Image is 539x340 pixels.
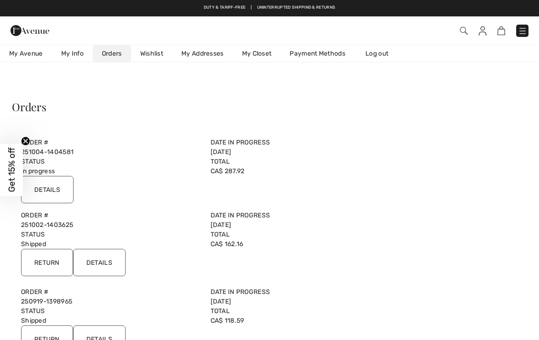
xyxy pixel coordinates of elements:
div: [DATE] [205,138,395,157]
a: 251002-1403625 [21,221,73,229]
label: Order # [21,211,200,220]
label: Status [21,157,200,166]
div: In progress [16,157,205,176]
a: 1ère Avenue [11,26,49,34]
a: My Info [52,45,93,62]
input: Return [21,249,73,276]
label: Date in Progress [211,138,389,147]
label: Date in Progress [211,211,389,220]
label: Order # [21,287,200,297]
img: Menu [518,26,527,36]
div: [DATE] [205,287,395,306]
label: Date in Progress [211,287,389,297]
div: Orders [12,101,398,112]
input: Details [21,176,74,203]
div: CA$ 118.59 [205,306,395,325]
div: Shipped [16,306,205,325]
img: Search [460,27,468,35]
div: Shipped [16,230,205,249]
a: Orders [93,45,131,62]
a: 251004-1404581 [21,148,74,156]
div: CA$ 287.92 [205,157,395,176]
a: Payment Methods [280,45,354,62]
a: My Closet [233,45,281,62]
div: [DATE] [205,211,395,230]
a: Log out [356,45,407,62]
button: Close teaser [21,137,30,146]
label: Total [211,157,389,166]
label: Status [21,306,200,316]
span: Get 15% off [6,148,17,192]
span: My Avenue [9,49,43,58]
img: 1ère Avenue [11,21,49,40]
img: My Info [479,26,486,36]
a: My Addresses [172,45,233,62]
a: 250919-1398965 [21,298,72,305]
img: Shopping Bag [497,26,505,35]
label: Total [211,306,389,316]
label: Order # [21,138,200,147]
div: CA$ 162.16 [205,230,395,249]
a: Wishlist [131,45,172,62]
label: Total [211,230,389,239]
input: Details [73,249,126,276]
label: Status [21,230,200,239]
